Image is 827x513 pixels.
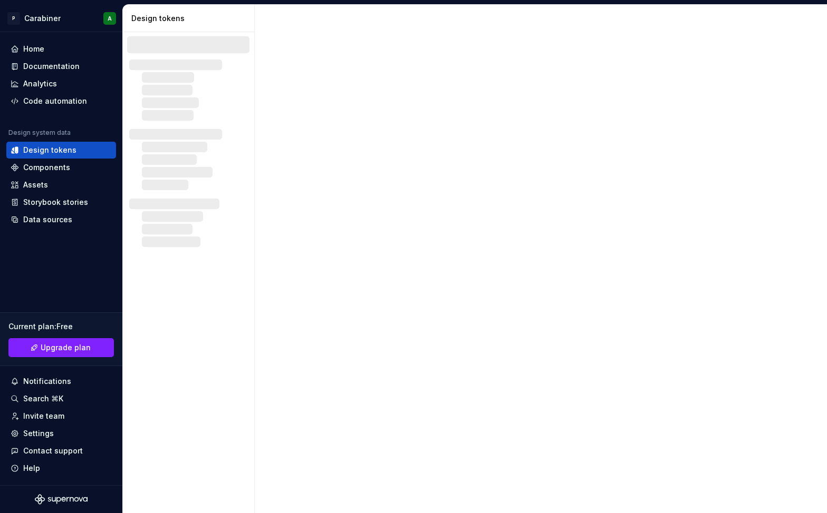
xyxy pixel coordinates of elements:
[6,425,116,442] a: Settings
[23,78,57,89] div: Analytics
[6,390,116,407] button: Search ⌘K
[23,428,54,439] div: Settings
[23,61,80,72] div: Documentation
[6,211,116,228] a: Data sources
[6,460,116,477] button: Help
[8,338,114,357] a: Upgrade plan
[6,373,116,390] button: Notifications
[23,463,40,473] div: Help
[41,342,91,353] span: Upgrade plan
[23,44,44,54] div: Home
[6,408,116,425] a: Invite team
[23,446,83,456] div: Contact support
[23,180,48,190] div: Assets
[6,142,116,159] a: Design tokens
[23,376,71,387] div: Notifications
[23,197,88,208] div: Storybook stories
[6,58,116,75] a: Documentation
[6,176,116,193] a: Assets
[6,41,116,57] a: Home
[6,442,116,459] button: Contact support
[23,214,72,225] div: Data sources
[2,7,120,29] button: PCarabinerA
[35,494,88,505] svg: Supernova Logo
[23,96,87,106] div: Code automation
[6,159,116,176] a: Components
[6,194,116,211] a: Storybook stories
[24,13,61,24] div: Carabiner
[6,93,116,110] a: Code automation
[23,145,76,155] div: Design tokens
[23,411,64,421] div: Invite team
[131,13,250,24] div: Design tokens
[6,75,116,92] a: Analytics
[108,14,112,23] div: A
[23,162,70,173] div: Components
[8,129,71,137] div: Design system data
[23,393,63,404] div: Search ⌘K
[7,12,20,25] div: P
[8,321,114,332] div: Current plan : Free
